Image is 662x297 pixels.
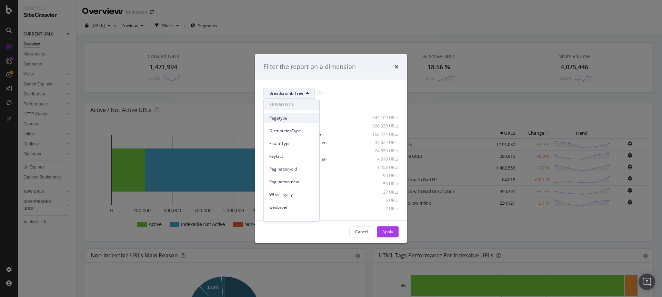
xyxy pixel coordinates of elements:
[269,179,314,185] span: Pagination-new
[377,226,399,237] button: Apply
[263,88,315,99] button: Breadcrumb Tree
[639,274,655,290] div: Open Intercom Messenger
[269,166,314,172] span: Pagination-old
[382,229,393,235] div: Apply
[365,206,399,212] div: 2 URLs
[365,115,399,121] div: 345,109 URLs
[355,229,368,235] div: Cancel
[269,90,303,96] span: Breadcrumb Tree
[365,156,399,162] div: 4,316 URLs
[365,173,399,178] div: 90 URLs
[269,115,314,121] span: Pagetype
[269,128,314,134] span: DistributionType
[365,131,399,137] div: 166,474 URLs
[269,153,314,160] span: keyfact
[269,204,314,211] span: GeoLevel
[365,148,399,154] div: 24,853 URLs
[269,217,314,223] span: Geo-Lvl-Pricemap
[264,99,319,110] span: SEGMENTS
[394,62,399,71] div: times
[263,62,356,71] div: Filter the report on a dimension
[349,226,374,237] button: Cancel
[255,54,407,243] div: modal
[365,189,399,195] div: 27 URLs
[365,123,399,129] div: 896,330 URLs
[365,197,399,203] div: 6 URLs
[269,141,314,147] span: EstateType
[365,140,399,145] div: 33,622 URLs
[263,104,399,110] div: Select all data available
[365,164,399,170] div: 1,453 URLs
[365,181,399,187] div: 50 URLs
[269,192,314,198] span: WLvsLegacy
